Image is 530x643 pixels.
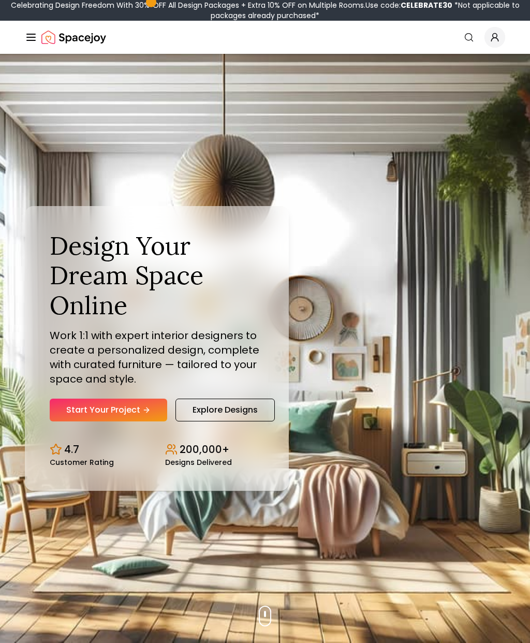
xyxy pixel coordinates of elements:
a: Explore Designs [175,399,275,421]
div: Design stats [50,434,264,466]
p: 4.7 [64,442,79,457]
nav: Global [25,21,505,54]
h1: Design Your Dream Space Online [50,231,264,320]
p: 200,000+ [180,442,229,457]
a: Spacejoy [41,27,106,48]
small: Customer Rating [50,459,114,466]
a: Start Your Project [50,399,167,421]
small: Designs Delivered [165,459,232,466]
img: Spacejoy Logo [41,27,106,48]
p: Work 1:1 with expert interior designers to create a personalized design, complete with curated fu... [50,328,264,386]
